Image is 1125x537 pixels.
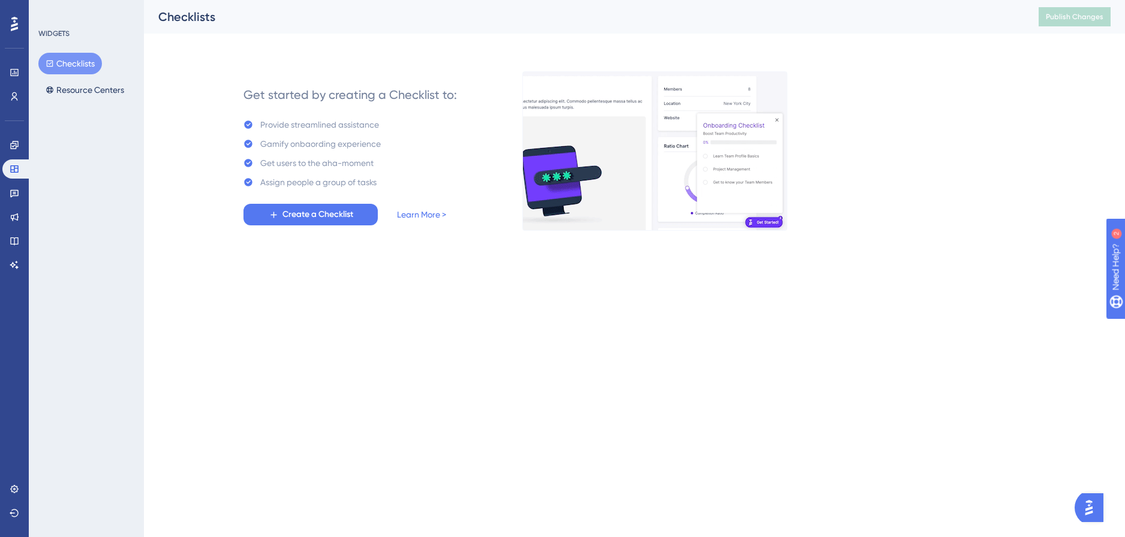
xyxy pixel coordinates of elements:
[282,207,353,222] span: Create a Checklist
[243,86,457,103] div: Get started by creating a Checklist to:
[158,8,1009,25] div: Checklists
[243,204,378,225] button: Create a Checklist
[260,137,381,151] div: Gamify onbaording experience
[1046,12,1103,22] span: Publish Changes
[28,3,75,17] span: Need Help?
[83,6,87,16] div: 2
[38,79,131,101] button: Resource Centers
[1039,7,1111,26] button: Publish Changes
[38,53,102,74] button: Checklists
[397,207,446,222] a: Learn More >
[260,117,379,132] div: Provide streamlined assistance
[260,156,374,170] div: Get users to the aha-moment
[38,29,70,38] div: WIDGETS
[260,175,377,189] div: Assign people a group of tasks
[522,71,787,231] img: e28e67207451d1beac2d0b01ddd05b56.gif
[1075,490,1111,526] iframe: UserGuiding AI Assistant Launcher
